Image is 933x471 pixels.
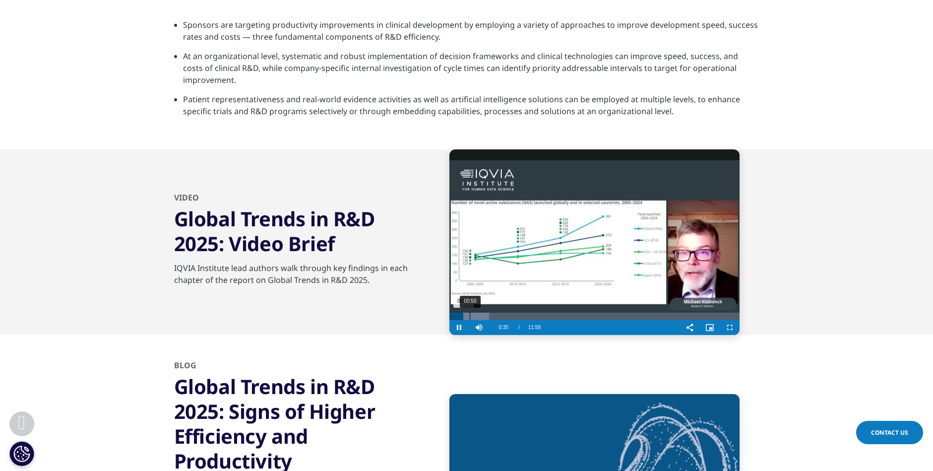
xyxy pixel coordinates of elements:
[174,360,415,374] h2: blog
[183,19,759,50] li: Sponsors are targeting productivity improvements in clinical development by employing a variety o...
[700,320,720,335] button: Picture-in-Picture
[174,206,415,256] h3: Global Trends in R&D 2025: Video Brief
[183,93,759,125] li: Patient representativeness and real-world evidence activities as well as artificial intelligence ...
[174,192,415,206] h2: video
[469,320,489,335] button: Mute
[856,421,923,444] a: Contact Us
[9,441,34,466] button: Configuración de cookies
[174,262,415,292] p: IQVIA Institute lead authors walk through key findings in each chapter of the report on Global Tr...
[871,428,908,437] span: Contact Us
[518,325,520,330] span: /
[449,149,740,335] video-js: Video Player
[680,320,700,335] button: Share
[449,320,469,335] button: Pause
[449,313,740,320] div: Progress Bar
[183,50,759,93] li: At an organizational level, systematic and robust implementation of decision frameworks and clini...
[499,320,508,335] span: 0:35
[720,320,740,335] button: Fullscreen
[528,320,541,335] span: 11:58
